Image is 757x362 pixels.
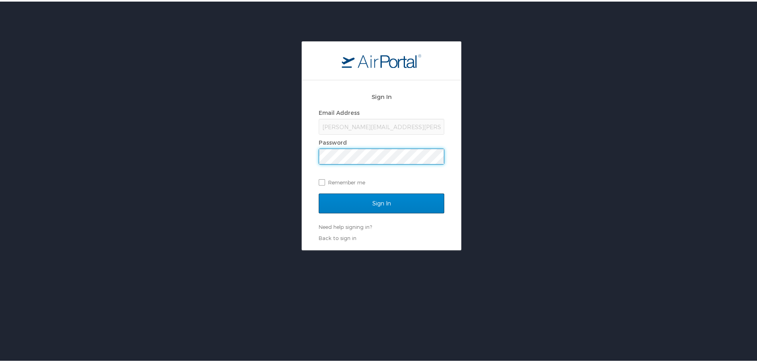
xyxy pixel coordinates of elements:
[342,52,421,66] img: logo
[319,91,444,100] h2: Sign In
[319,192,444,212] input: Sign In
[319,222,372,228] a: Need help signing in?
[319,175,444,187] label: Remember me
[319,137,347,144] label: Password
[319,108,360,114] label: Email Address
[319,233,356,240] a: Back to sign in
